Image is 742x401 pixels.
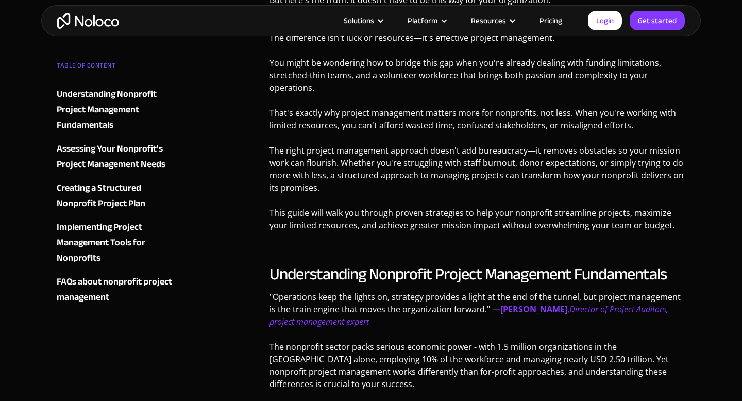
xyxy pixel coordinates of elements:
[57,220,181,266] a: Implementing Project Management Tools for Nonprofits
[269,144,685,202] p: The right project management approach doesn't add bureaucracy—it removes obstacles so your missio...
[269,291,685,336] p: "Operations keep the lights on, strategy provides a light at the end of the tunnel, but project m...
[57,141,181,172] a: Assessing Your Nonprofit's Project Management Needs
[630,11,685,30] a: Get started
[588,11,622,30] a: Login
[57,180,181,211] a: Creating a Structured Nonprofit Project Plan
[57,274,181,305] a: FAQs about nonprofit project management‍
[269,304,668,327] a: [PERSON_NAME],Director of Project Auditors, project management expert
[527,14,575,27] a: Pricing
[500,304,567,315] strong: [PERSON_NAME]
[269,57,685,102] p: You might be wondering how to bridge this gap when you're already dealing with funding limitation...
[269,341,685,398] p: The nonprofit sector packs serious economic power - with 1.5 million organizations in the [GEOGRA...
[408,14,437,27] div: Platform
[344,14,374,27] div: Solutions
[57,13,119,29] a: home
[458,14,527,27] div: Resources
[269,304,668,327] em: Director of Project Auditors, project management expert
[269,107,685,139] p: That's exactly why project management matters more for nonprofits, not less. When you're working ...
[269,264,685,285] h2: Understanding Nonprofit Project Management Fundamentals
[471,14,506,27] div: Resources
[395,14,458,27] div: Platform
[57,87,181,133] a: Understanding Nonprofit Project Management Fundamentals
[269,207,685,239] p: This guide will walk you through proven strategies to help your nonprofit streamline projects, ma...
[57,58,181,78] div: TABLE OF CONTENT
[331,14,395,27] div: Solutions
